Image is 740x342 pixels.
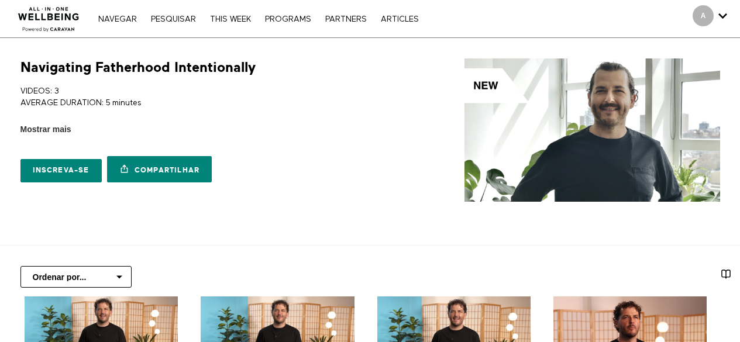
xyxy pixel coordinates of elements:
p: VIDEOS: 3 AVERAGE DURATION: 5 minutes [20,85,366,109]
a: Compartilhar [107,156,212,182]
a: ARTICLES [375,15,425,23]
a: Pesquisar [145,15,202,23]
span: Mostrar mais [20,123,71,136]
h1: Navigating Fatherhood Intentionally [20,58,256,77]
a: Navegar [92,15,143,23]
a: Inscreva-se [20,159,102,182]
a: PROGRAMS [259,15,317,23]
nav: Principal [92,13,424,25]
a: PARTNERS [319,15,373,23]
a: THIS WEEK [204,15,257,23]
img: Navigating Fatherhood Intentionally [464,58,720,202]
